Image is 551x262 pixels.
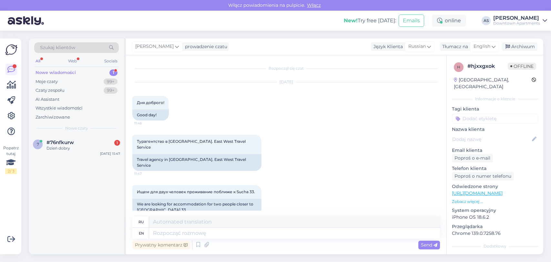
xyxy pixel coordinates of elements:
[452,190,503,196] a: [URL][DOMAIN_NAME]
[421,242,437,248] span: Send
[36,105,83,111] div: Wszystkie wiadomości
[432,15,466,26] div: online
[452,223,538,230] p: Przeglądarka
[344,17,358,24] b: New!
[344,17,396,25] div: Try free [DATE]:
[452,214,538,221] p: iPhone OS 18.6.2
[36,114,70,121] div: Zarchiwizowane
[5,44,17,56] img: Askly Logo
[452,96,538,102] div: Informacje o kliencie
[37,142,39,147] span: 7
[132,66,440,71] div: Rozpoczął się czat
[493,21,540,26] div: Downtown Apartments
[408,43,426,50] span: Russian
[452,230,538,237] p: Chrome 139.0.7258.76
[452,243,538,249] div: Dodatkowy
[452,106,538,112] p: Tagi klienta
[508,63,536,70] span: Offline
[457,65,460,69] span: h
[452,172,514,181] div: Poproś o numer telefonu
[132,79,440,85] div: [DATE]
[502,42,537,51] div: Archiwum
[36,79,58,85] div: Moje czaty
[67,57,78,65] div: Web
[5,168,17,174] div: 2 / 3
[137,139,247,150] span: Турагентство в [GEOGRAPHIC_DATA]. East West Travel Service
[182,43,227,50] div: prowadzenie czatu
[493,16,547,26] a: [PERSON_NAME]Downtown Apartments
[104,87,117,94] div: 99+
[454,77,532,90] div: [GEOGRAPHIC_DATA], [GEOGRAPHIC_DATA]
[5,145,17,174] div: Popatrz tutaj
[114,140,120,146] div: 1
[65,125,88,131] span: Nowe czaty
[452,165,538,172] p: Telefon klienta
[452,207,538,214] p: System operacyjny
[452,253,538,260] p: Notatki
[137,189,255,194] span: Ищем для двух человек проживание поближе к Sucha 33.
[132,154,261,171] div: Travel agency in [GEOGRAPHIC_DATA]. East West Travel Service
[493,16,540,21] div: [PERSON_NAME]
[132,110,169,121] div: Good day!
[452,136,531,143] input: Dodaj nazwę
[399,15,424,27] button: Emails
[135,43,174,50] span: [PERSON_NAME]
[482,16,491,25] div: AS
[139,228,144,239] div: en
[452,114,538,123] input: Dodać etykietę
[452,199,538,204] p: Zobacz więcej ...
[36,69,76,76] div: Nowe wiadomości
[132,199,261,215] div: We are looking for accommodation for two people closer to [GEOGRAPHIC_DATA] 33.
[34,57,42,65] div: All
[109,69,117,76] div: 1
[452,147,538,154] p: Email klienta
[134,171,158,176] span: 11:47
[46,145,120,151] div: Dzień dobry
[104,79,117,85] div: 99+
[100,151,120,156] div: [DATE] 15:47
[40,44,75,51] span: Szukaj klientów
[371,43,403,50] div: Język Klienta
[103,57,119,65] div: Socials
[36,87,65,94] div: Czaty zespołu
[467,62,508,70] div: # hjxxgxok
[36,96,59,103] div: AI Assistant
[132,241,190,249] div: Prywatny komentarz
[305,2,323,8] span: Włącz
[46,140,74,145] span: #76nfkurw
[452,183,538,190] p: Odwiedzone strony
[134,121,158,126] span: 11:46
[452,154,493,162] div: Poproś o e-mail
[474,43,490,50] span: English
[138,216,144,227] div: ru
[137,100,164,105] span: Дня доброго!
[440,43,468,50] div: Tłumacz na
[452,126,538,133] p: Nazwa klienta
